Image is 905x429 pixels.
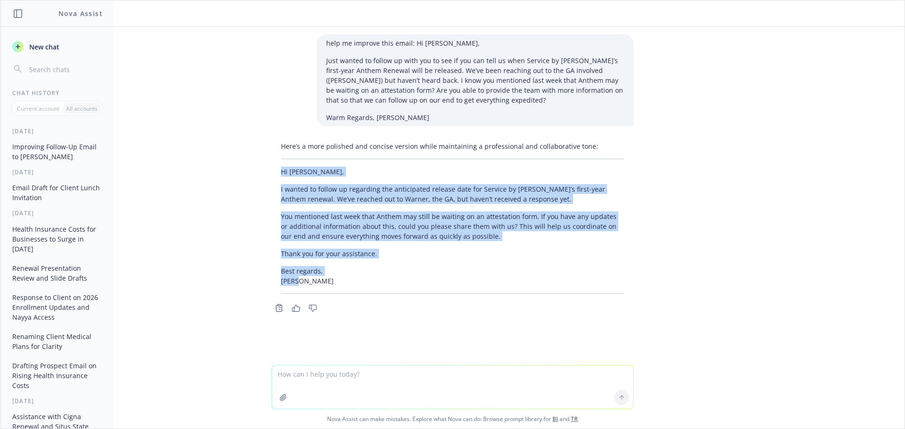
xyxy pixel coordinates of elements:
p: Best regards, [PERSON_NAME] [281,266,624,286]
div: [DATE] [1,127,114,135]
button: Drafting Prospect Email on Rising Health Insurance Costs [8,358,106,393]
div: [DATE] [1,209,114,217]
p: Here’s a more polished and concise version while maintaining a professional and collaborative tone: [281,141,624,151]
p: Hi [PERSON_NAME], [281,167,624,177]
p: You mentioned last week that Anthem may still be waiting on an attestation form. If you have any ... [281,211,624,241]
p: Warm Regards, [PERSON_NAME] [326,113,624,122]
button: Response to Client on 2026 Enrollment Updates and Nayya Access [8,290,106,325]
a: TR [571,415,578,423]
svg: Copy to clipboard [275,304,283,312]
button: Email Draft for Client Lunch Invitation [8,180,106,205]
p: Just wanted to follow up with you to see if you can tell us when Service by [PERSON_NAME]’s first... [326,56,624,105]
p: Thank you for your assistance. [281,249,624,259]
span: Nova Assist can make mistakes. Explore what Nova can do: Browse prompt library for and [4,409,901,429]
div: [DATE] [1,397,114,405]
p: All accounts [66,105,98,113]
button: Renewal Presentation Review and Slide Drafts [8,260,106,286]
p: I wanted to follow up regarding the anticipated release date for Service by [PERSON_NAME]’s first... [281,184,624,204]
a: BI [552,415,558,423]
button: Renaming Client Medical Plans for Clarity [8,329,106,354]
p: help me improve this email: Hi [PERSON_NAME], [326,38,624,48]
h1: Nova Assist [58,8,103,18]
input: Search chats [27,63,102,76]
span: New chat [27,42,59,52]
button: Health Insurance Costs for Businesses to Surge in [DATE] [8,221,106,257]
p: Current account [17,105,59,113]
button: Thumbs down [305,301,321,315]
div: Chat History [1,89,114,97]
button: New chat [8,38,106,55]
button: Improving Follow-Up Email to [PERSON_NAME] [8,139,106,164]
div: [DATE] [1,168,114,176]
